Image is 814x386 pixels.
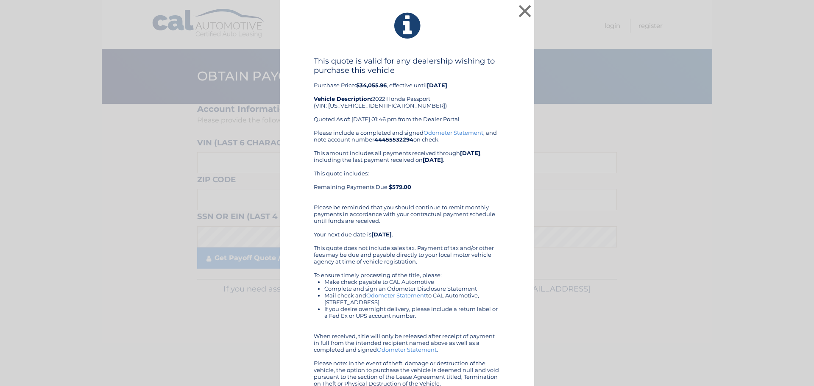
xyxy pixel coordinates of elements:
[371,231,392,238] b: [DATE]
[314,170,500,197] div: This quote includes: Remaining Payments Due:
[314,56,500,75] h4: This quote is valid for any dealership wishing to purchase this vehicle
[324,278,500,285] li: Make check payable to CAL Automotive
[424,129,483,136] a: Odometer Statement
[324,285,500,292] li: Complete and sign an Odometer Disclosure Statement
[314,95,372,102] strong: Vehicle Description:
[460,150,480,156] b: [DATE]
[324,305,500,319] li: If you desire overnight delivery, please include a return label or a Fed Ex or UPS account number.
[366,292,426,299] a: Odometer Statement
[516,3,533,19] button: ×
[356,82,387,89] b: $34,055.96
[427,82,447,89] b: [DATE]
[324,292,500,305] li: Mail check and to CAL Automotive, [STREET_ADDRESS]
[423,156,443,163] b: [DATE]
[314,56,500,129] div: Purchase Price: , effective until 2022 Honda Passport (VIN: [US_VEHICLE_IDENTIFICATION_NUMBER]) Q...
[389,183,411,190] b: $579.00
[377,346,437,353] a: Odometer Statement
[374,136,413,143] b: 44455532294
